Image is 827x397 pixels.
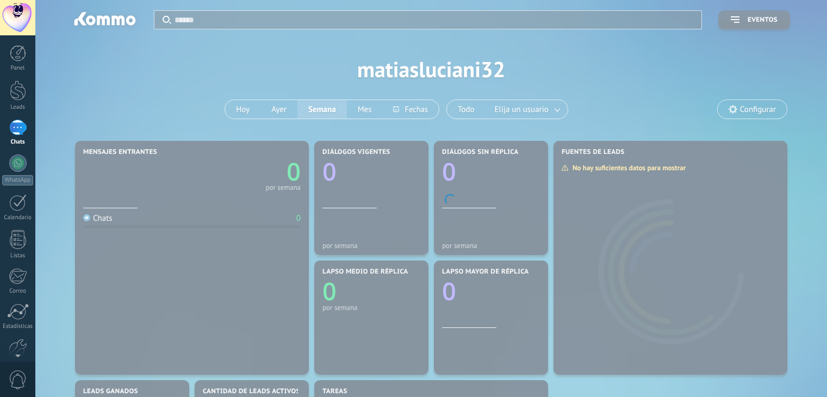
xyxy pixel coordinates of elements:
[2,104,34,111] div: Leads
[2,139,34,146] div: Chats
[2,175,33,185] div: WhatsApp
[2,65,34,72] div: Panel
[2,323,34,330] div: Estadísticas
[2,214,34,221] div: Calendario
[2,252,34,259] div: Listas
[2,288,34,295] div: Correo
